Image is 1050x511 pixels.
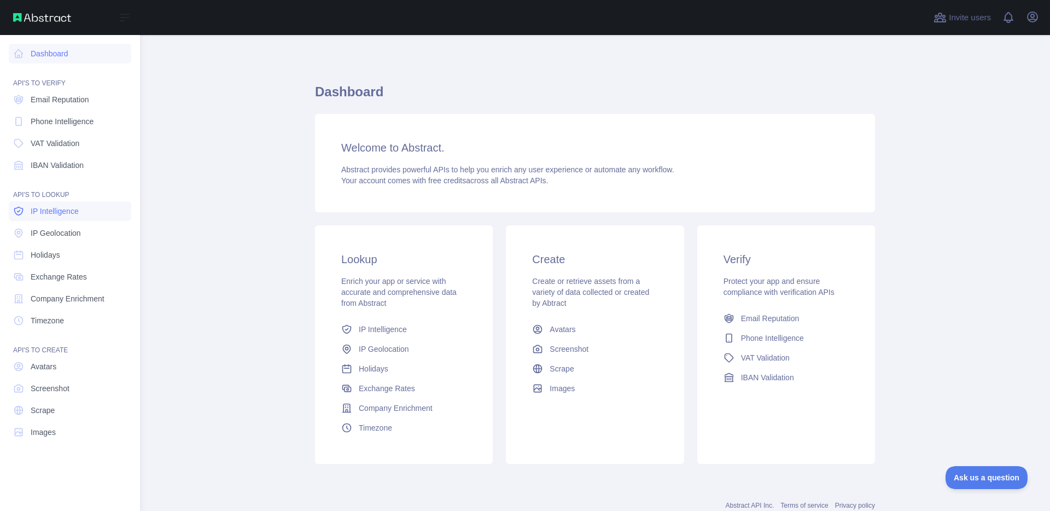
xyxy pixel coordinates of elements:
[31,293,104,304] span: Company Enrichment
[726,502,774,509] a: Abstract API Inc.
[532,252,657,267] h3: Create
[31,228,81,239] span: IP Geolocation
[31,116,94,127] span: Phone Intelligence
[9,90,131,109] a: Email Reputation
[719,368,853,387] a: IBAN Validation
[9,267,131,287] a: Exchange Rates
[337,359,471,379] a: Holidays
[337,320,471,339] a: IP Intelligence
[428,176,466,185] span: free credits
[359,363,388,374] span: Holidays
[550,383,575,394] span: Images
[9,289,131,309] a: Company Enrichment
[31,249,60,260] span: Holidays
[359,324,407,335] span: IP Intelligence
[337,379,471,398] a: Exchange Rates
[341,277,457,307] span: Enrich your app or service with accurate and comprehensive data from Abstract
[719,348,853,368] a: VAT Validation
[719,328,853,348] a: Phone Intelligence
[359,344,409,355] span: IP Geolocation
[13,13,71,22] img: Abstract API
[9,357,131,376] a: Avatars
[9,311,131,330] a: Timezone
[31,206,79,217] span: IP Intelligence
[9,44,131,63] a: Dashboard
[724,277,835,297] span: Protect your app and ensure compliance with verification APIs
[528,379,662,398] a: Images
[341,176,548,185] span: Your account comes with across all Abstract APIs.
[528,320,662,339] a: Avatars
[741,352,790,363] span: VAT Validation
[337,418,471,438] a: Timezone
[835,502,875,509] a: Privacy policy
[9,245,131,265] a: Holidays
[9,112,131,131] a: Phone Intelligence
[31,271,87,282] span: Exchange Rates
[719,309,853,328] a: Email Reputation
[31,94,89,105] span: Email Reputation
[315,83,875,109] h1: Dashboard
[31,315,64,326] span: Timezone
[341,252,466,267] h3: Lookup
[550,363,574,374] span: Scrape
[724,252,849,267] h3: Verify
[9,422,131,442] a: Images
[9,201,131,221] a: IP Intelligence
[949,11,991,24] span: Invite users
[359,403,433,414] span: Company Enrichment
[528,359,662,379] a: Scrape
[31,405,55,416] span: Scrape
[31,138,79,149] span: VAT Validation
[337,398,471,418] a: Company Enrichment
[741,372,794,383] span: IBAN Validation
[780,502,828,509] a: Terms of service
[341,165,674,174] span: Abstract provides powerful APIs to help you enrich any user experience or automate any workflow.
[9,155,131,175] a: IBAN Validation
[9,400,131,420] a: Scrape
[9,177,131,199] div: API'S TO LOOKUP
[31,383,69,394] span: Screenshot
[528,339,662,359] a: Screenshot
[359,383,415,394] span: Exchange Rates
[9,133,131,153] a: VAT Validation
[337,339,471,359] a: IP Geolocation
[359,422,392,433] span: Timezone
[31,160,84,171] span: IBAN Validation
[9,379,131,398] a: Screenshot
[741,313,800,324] span: Email Reputation
[931,9,993,26] button: Invite users
[9,223,131,243] a: IP Geolocation
[341,140,849,155] h3: Welcome to Abstract.
[31,427,56,438] span: Images
[946,466,1028,489] iframe: Toggle Customer Support
[550,344,588,355] span: Screenshot
[550,324,575,335] span: Avatars
[31,361,56,372] span: Avatars
[9,66,131,88] div: API'S TO VERIFY
[741,333,804,344] span: Phone Intelligence
[532,277,649,307] span: Create or retrieve assets from a variety of data collected or created by Abtract
[9,333,131,355] div: API'S TO CREATE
